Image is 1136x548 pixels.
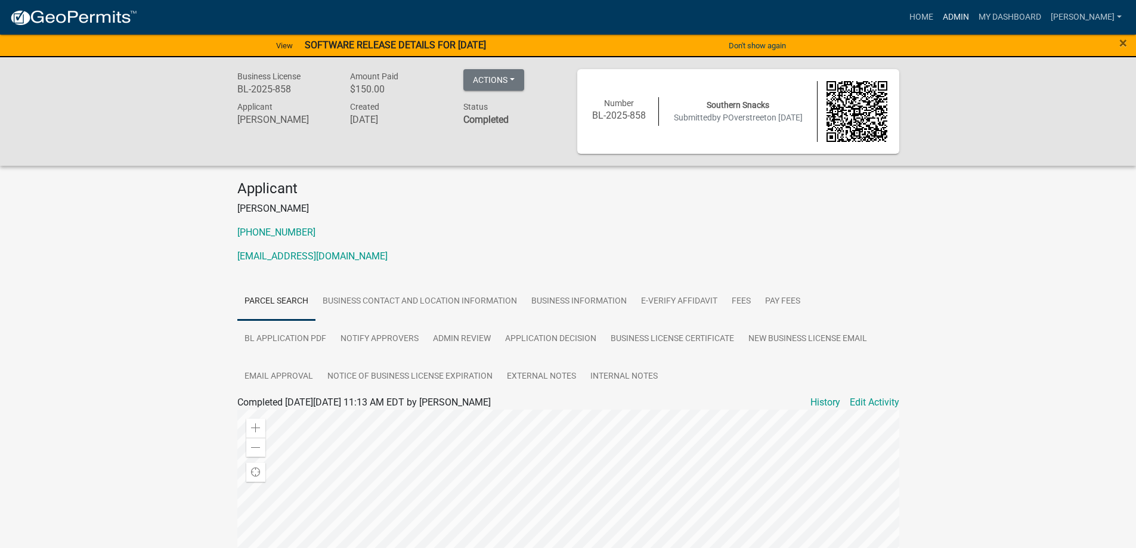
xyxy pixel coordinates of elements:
a: Email Approval [237,358,320,396]
span: Completed [DATE][DATE] 11:13 AM EDT by [PERSON_NAME] [237,397,491,408]
a: Parcel search [237,283,315,321]
a: Business Information [524,283,634,321]
button: Actions [463,69,524,91]
a: Internal Notes [583,358,665,396]
div: Zoom in [246,419,265,438]
span: Status [463,102,488,112]
span: Business License [237,72,301,81]
span: by POverstreet [712,113,767,122]
h6: BL-2025-858 [589,110,650,121]
a: My Dashboard [974,6,1046,29]
span: × [1119,35,1127,51]
a: [PHONE_NUMBER] [237,227,315,238]
div: Find my location [246,463,265,482]
h6: [PERSON_NAME] [237,114,333,125]
h6: BL-2025-858 [237,83,333,95]
a: New Business License Email [741,320,874,358]
span: Submitted on [DATE] [674,113,803,122]
a: Business License Certificate [603,320,741,358]
a: Application Decision [498,320,603,358]
a: Notice of Business License Expiration [320,358,500,396]
strong: SOFTWARE RELEASE DETAILS FOR [DATE] [305,39,486,51]
span: Applicant [237,102,273,112]
a: Home [905,6,938,29]
img: QR code [827,81,887,142]
a: Notify Approvers [333,320,426,358]
span: Southern Snacks [707,100,769,110]
a: Admin Review [426,320,498,358]
a: View [271,36,298,55]
span: Number [604,98,634,108]
h4: Applicant [237,180,899,197]
a: External Notes [500,358,583,396]
span: Amount Paid [350,72,398,81]
a: Fees [725,283,758,321]
h6: $150.00 [350,83,445,95]
button: Don't show again [724,36,791,55]
p: [PERSON_NAME] [237,202,899,216]
span: Created [350,102,379,112]
a: Pay Fees [758,283,807,321]
button: Close [1119,36,1127,50]
a: Business Contact and Location Information [315,283,524,321]
div: Zoom out [246,438,265,457]
a: History [810,395,840,410]
a: [PERSON_NAME] [1046,6,1126,29]
a: Admin [938,6,974,29]
a: [EMAIL_ADDRESS][DOMAIN_NAME] [237,250,388,262]
a: BL Application PDF [237,320,333,358]
h6: [DATE] [350,114,445,125]
a: E-Verify Affidavit [634,283,725,321]
strong: Completed [463,114,509,125]
a: Edit Activity [850,395,899,410]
